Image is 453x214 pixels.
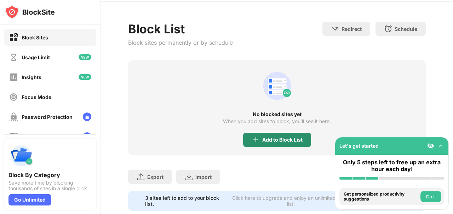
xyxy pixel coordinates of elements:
[128,111,426,117] div: No blocked sites yet
[262,137,303,143] div: Add to Block List
[339,143,379,149] div: Let's get started
[9,33,18,42] img: block-on.svg
[8,171,92,179] div: Block By Category
[339,159,444,172] div: Only 5 steps left to free up an extra hour each day!
[22,74,41,80] div: Insights
[437,142,444,149] img: omni-setup-toggle.svg
[9,93,18,101] img: focus-off.svg
[22,94,51,100] div: Focus Mode
[223,119,331,124] div: When you add sites to block, you’ll see it here.
[8,194,51,205] div: Go Unlimited
[22,34,48,40] div: Block Sites
[128,39,233,46] div: Block sites permanently or by schedule
[9,132,18,141] img: customize-block-page-off.svg
[22,54,50,60] div: Usage Limit
[145,195,226,207] div: 3 sites left to add to your block list.
[8,143,34,169] img: push-categories.svg
[9,113,18,121] img: password-protection-off.svg
[5,5,55,19] img: logo-blocksite.svg
[83,132,91,141] img: lock-menu.svg
[342,26,362,32] div: Redirect
[83,113,91,121] img: lock-menu.svg
[128,22,233,36] div: Block List
[8,180,92,191] div: Save more time by blocking thousands of sites in a single click
[79,54,91,60] img: new-icon.svg
[427,142,434,149] img: eye-not-visible.svg
[395,26,417,32] div: Schedule
[79,74,91,80] img: new-icon.svg
[195,174,212,180] div: Import
[344,192,419,202] div: Get personalized productivity suggestions
[230,195,352,207] div: Click here to upgrade and enjoy an unlimited block list.
[22,114,73,120] div: Password Protection
[147,174,164,180] div: Export
[260,69,294,103] div: animation
[420,191,441,202] button: Do it
[9,73,18,82] img: insights-off.svg
[22,134,68,140] div: Custom Block Page
[9,53,18,62] img: time-usage-off.svg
